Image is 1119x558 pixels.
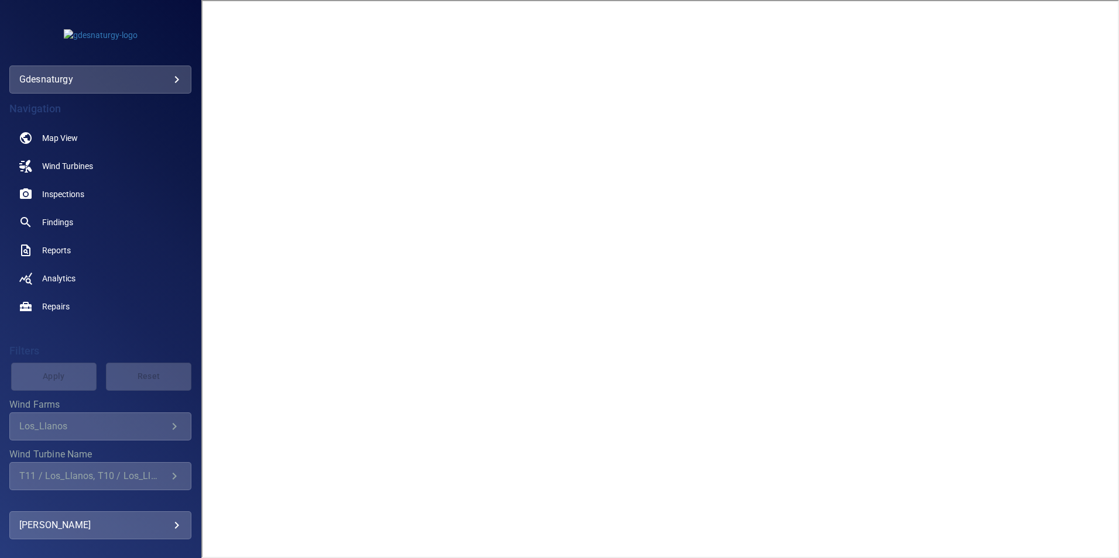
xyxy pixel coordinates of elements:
a: windturbines noActive [9,152,191,180]
a: analytics noActive [9,264,191,292]
span: Map View [42,132,78,144]
span: Analytics [42,273,75,284]
span: Repairs [42,301,70,312]
div: Wind Farms [9,412,191,440]
a: inspections noActive [9,180,191,208]
div: Wind Turbine Name [9,462,191,490]
span: Inspections [42,188,84,200]
a: findings noActive [9,208,191,236]
div: gdesnaturgy [9,66,191,94]
label: Wind Farms [9,400,191,409]
span: Reports [42,244,71,256]
a: repairs noActive [9,292,191,321]
div: [PERSON_NAME] [19,516,181,535]
div: Los_Llanos [19,421,167,432]
div: T11 / Los_Llanos, T10 / Los_Llanos, T12 / Los_Llanos, T13 / Los_Llanos [19,470,167,481]
div: gdesnaturgy [19,70,181,89]
h4: Navigation [9,103,191,115]
a: map noActive [9,124,191,152]
span: Findings [42,216,73,228]
img: gdesnaturgy-logo [64,29,138,41]
a: reports noActive [9,236,191,264]
label: Wind Turbine Name [9,450,191,459]
h4: Filters [9,345,191,357]
span: Wind Turbines [42,160,93,172]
